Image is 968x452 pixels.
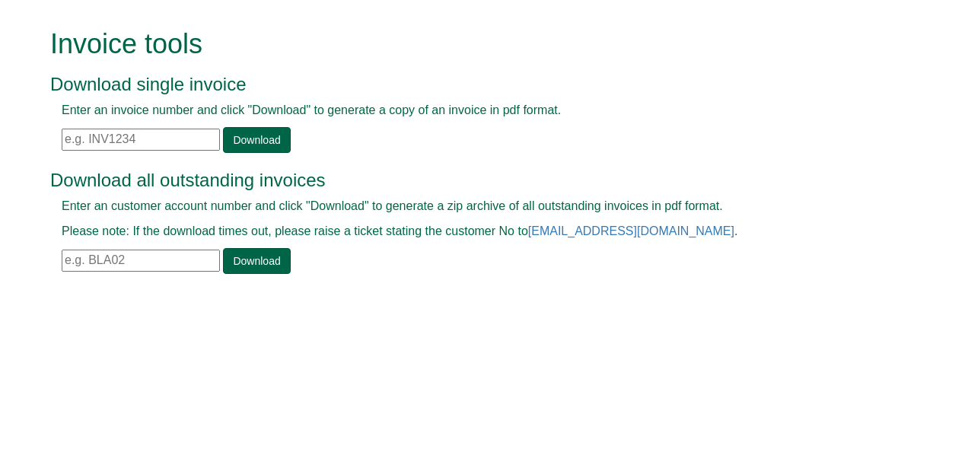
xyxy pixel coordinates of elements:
[62,250,220,272] input: e.g. BLA02
[528,224,734,237] a: [EMAIL_ADDRESS][DOMAIN_NAME]
[62,102,872,119] p: Enter an invoice number and click "Download" to generate a copy of an invoice in pdf format.
[50,75,884,94] h3: Download single invoice
[50,170,884,190] h3: Download all outstanding invoices
[223,248,290,274] a: Download
[50,29,884,59] h1: Invoice tools
[62,198,872,215] p: Enter an customer account number and click "Download" to generate a zip archive of all outstandin...
[62,223,872,240] p: Please note: If the download times out, please raise a ticket stating the customer No to .
[62,129,220,151] input: e.g. INV1234
[223,127,290,153] a: Download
